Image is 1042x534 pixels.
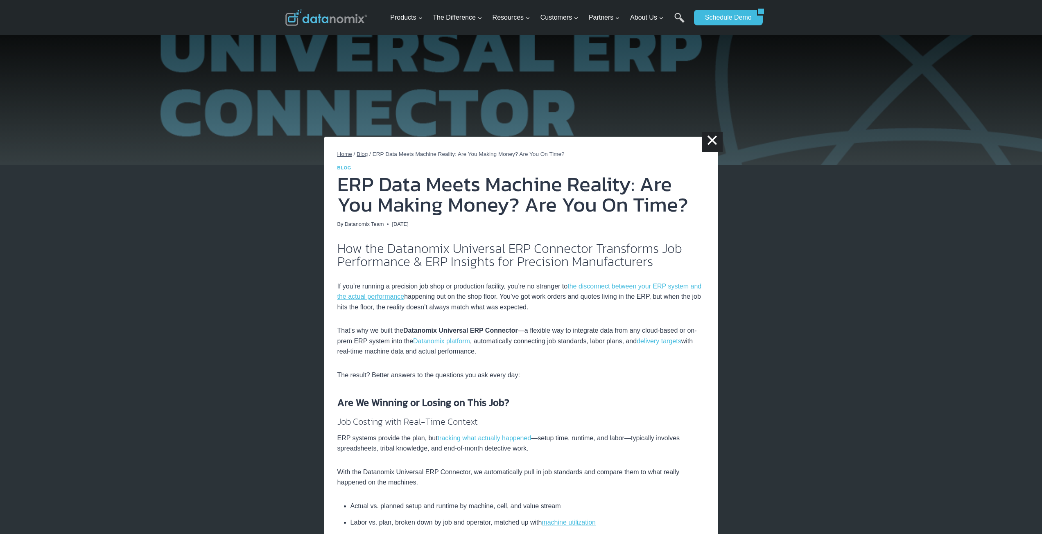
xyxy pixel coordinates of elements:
span: Partners [589,12,620,23]
nav: Primary Navigation [387,5,690,31]
strong: Datanomix Universal ERP Connector [403,327,518,334]
li: Actual vs. planned setup and runtime by machine, cell, and value stream [350,501,705,514]
span: About Us [630,12,664,23]
nav: Breadcrumbs [337,150,705,159]
span: Customers [540,12,579,23]
time: [DATE] [392,220,408,228]
li: Labor vs. plan, broken down by job and operator, matched up with [350,514,705,531]
h1: ERP Data Meets Machine Reality: Are You Making Money? Are You On Time? [337,174,705,215]
a: delivery targets [637,338,681,345]
a: Datanomix platform [413,338,470,345]
a: machine utilization [542,519,596,526]
h2: How the Datanomix Universal ERP Connector Transforms Job Performance & ERP Insights for Precision... [337,242,705,268]
span: Products [390,12,423,23]
span: By [337,220,344,228]
a: × [702,132,722,152]
p: ERP systems provide the plan, but —setup time, runtime, and labor—typically involves spreadsheets... [337,433,705,454]
a: Blog [357,151,368,157]
a: Home [337,151,352,157]
p: With the Datanomix Universal ERP Connector, we automatically pull in job standards and compare th... [337,467,705,488]
a: Datanomix Team [345,221,384,227]
a: tracking what actually happened [438,435,531,442]
a: Blog [337,165,352,170]
span: Resources [493,12,530,23]
p: The result? Better answers to the questions you ask every day: [337,370,705,381]
span: The Difference [433,12,482,23]
h4: Job Costing with Real-Time Context [337,415,705,428]
strong: Are We Winning or Losing on This Job? [337,395,509,410]
span: / [369,151,371,157]
a: Schedule Demo [694,10,757,25]
p: If you’re running a precision job shop or production facility, you’re no stranger to happening ou... [337,281,705,313]
span: ERP Data Meets Machine Reality: Are You Making Money? Are You On Time? [373,151,565,157]
a: Search [674,13,685,31]
p: That’s why we built the —a flexible way to integrate data from any cloud-based or on-prem ERP sys... [337,325,705,357]
img: Datanomix [285,9,367,26]
span: / [354,151,355,157]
